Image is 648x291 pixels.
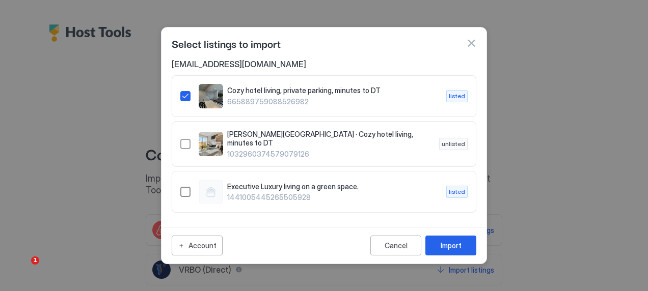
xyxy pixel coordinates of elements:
button: Cancel [370,236,421,255]
div: Import [441,240,462,251]
span: [PERSON_NAME][GEOGRAPHIC_DATA] · Cozy hotel living, minutes to DT [227,130,431,148]
span: [EMAIL_ADDRESS][DOMAIN_NAME] [172,59,476,69]
span: 1441005445265505928 [227,193,438,202]
span: listed [449,92,465,101]
div: 1032960374579079126 [180,130,468,159]
div: 1441005445265505928 [180,180,468,204]
button: Import [425,236,476,255]
span: 1032960374579079126 [227,150,431,159]
span: listed [449,187,465,196]
div: 665889759088526982 [180,84,468,108]
iframe: Intercom live chat [10,256,35,281]
div: listing image [199,84,223,108]
span: Cozy hotel living, private parking, minutes to DT [227,86,438,95]
div: Cancel [385,241,408,250]
span: Select listings to import [172,36,281,51]
span: unlisted [442,139,465,149]
span: 665889759088526982 [227,97,438,106]
span: 1 [31,256,39,265]
span: Executive Luxury living on a green space. [227,182,438,191]
div: listing image [199,132,223,156]
div: Account [188,240,217,251]
button: Account [172,236,223,255]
